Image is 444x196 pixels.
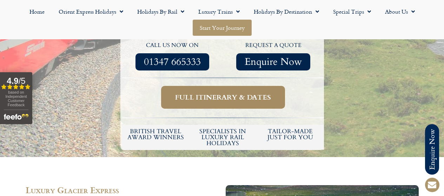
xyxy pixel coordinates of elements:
a: Orient Express Holidays [52,4,130,20]
nav: Menu [4,4,440,36]
span: Enquire Now [245,58,302,66]
p: call us now on [126,41,220,50]
a: 01347 665333 [135,53,209,70]
p: request a quote [226,41,320,50]
a: Holidays by Destination [247,4,326,20]
h5: British Travel Award winners [126,128,186,140]
a: Enquire Now [236,53,310,70]
h5: tailor-made just for you [260,128,320,140]
a: Holidays by Rail [130,4,191,20]
a: Full itinerary & dates [161,86,285,109]
a: Luxury Trains [191,4,247,20]
span: Full itinerary & dates [175,93,271,102]
h2: Luxury Glacier Express [26,185,219,195]
h6: Specialists in luxury rail holidays [193,128,253,146]
a: Home [22,4,52,20]
a: Start your Journey [193,20,252,36]
a: Special Trips [326,4,378,20]
a: About Us [378,4,422,20]
span: 01347 665333 [144,58,201,66]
